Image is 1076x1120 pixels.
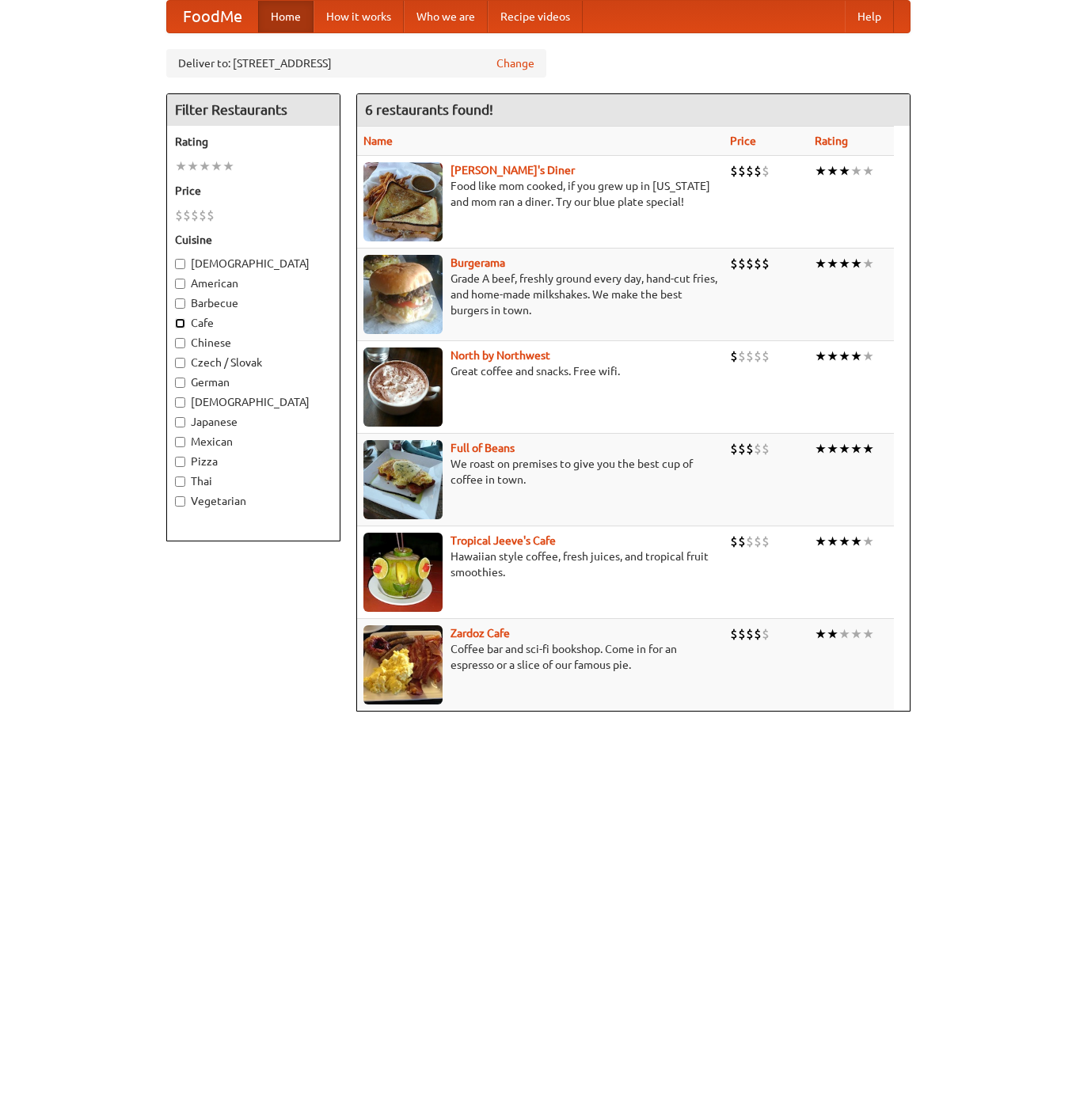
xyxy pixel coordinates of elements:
[314,1,404,32] a: How it works
[175,298,185,309] input: Barbecue
[862,440,874,457] li: ★
[815,533,827,550] li: ★
[363,162,443,241] img: sallys.jpg
[175,358,185,368] input: Czech / Slovak
[815,625,827,643] li: ★
[850,255,862,272] li: ★
[738,533,746,550] li: $
[746,625,754,643] li: $
[815,440,827,457] li: ★
[838,255,850,272] li: ★
[838,625,850,643] li: ★
[746,162,754,180] li: $
[838,347,850,365] li: ★
[183,207,191,224] li: $
[815,162,827,180] li: ★
[167,94,340,126] h4: Filter Restaurants
[730,255,738,272] li: $
[862,255,874,272] li: ★
[404,1,488,32] a: Who we are
[175,134,332,150] h5: Rating
[175,397,185,408] input: [DEMOGRAPHIC_DATA]
[746,440,754,457] li: $
[827,533,838,550] li: ★
[451,256,505,269] a: Burgerama
[451,164,575,177] a: [PERSON_NAME]'s Diner
[175,434,332,450] label: Mexican
[815,135,848,147] a: Rating
[850,440,862,457] li: ★
[363,178,717,210] p: Food like mom cooked, if you grew up in [US_STATE] and mom ran a diner. Try our blue plate special!
[363,549,717,580] p: Hawaiian style coffee, fresh juices, and tropical fruit smoothies.
[175,496,185,507] input: Vegetarian
[762,440,770,457] li: $
[754,440,762,457] li: $
[175,417,185,427] input: Japanese
[175,315,332,331] label: Cafe
[175,158,187,175] li: ★
[175,256,332,271] label: [DEMOGRAPHIC_DATA]
[862,162,874,180] li: ★
[850,162,862,180] li: ★
[175,414,332,430] label: Japanese
[175,279,185,289] input: American
[175,493,332,509] label: Vegetarian
[730,533,738,550] li: $
[451,349,550,362] a: North by Northwest
[363,255,443,334] img: burgerama.jpg
[738,162,746,180] li: $
[827,440,838,457] li: ★
[862,533,874,550] li: ★
[175,476,185,487] input: Thai
[850,625,862,643] li: ★
[838,162,850,180] li: ★
[175,318,185,328] input: Cafe
[175,454,332,469] label: Pizza
[175,338,185,348] input: Chinese
[850,533,862,550] li: ★
[175,207,183,224] li: $
[187,158,199,175] li: ★
[175,394,332,410] label: [DEMOGRAPHIC_DATA]
[167,1,258,32] a: FoodMe
[838,440,850,457] li: ★
[762,162,770,180] li: $
[175,457,185,467] input: Pizza
[827,625,838,643] li: ★
[451,534,556,547] b: Tropical Jeeve's Cafe
[258,1,314,32] a: Home
[730,135,756,147] a: Price
[762,347,770,365] li: $
[827,347,838,365] li: ★
[175,275,332,291] label: American
[738,440,746,457] li: $
[762,255,770,272] li: $
[738,347,746,365] li: $
[207,207,215,224] li: $
[738,255,746,272] li: $
[222,158,234,175] li: ★
[363,625,443,704] img: zardoz.jpg
[175,232,332,248] h5: Cuisine
[754,162,762,180] li: $
[838,533,850,550] li: ★
[175,378,185,388] input: German
[166,49,546,78] div: Deliver to: [STREET_ADDRESS]
[845,1,894,32] a: Help
[451,627,510,640] a: Zardoz Cafe
[175,355,332,370] label: Czech / Slovak
[827,162,838,180] li: ★
[199,207,207,224] li: $
[191,207,199,224] li: $
[363,347,443,427] img: north.jpg
[175,374,332,390] label: German
[730,625,738,643] li: $
[451,442,515,454] a: Full of Beans
[850,347,862,365] li: ★
[746,533,754,550] li: $
[746,255,754,272] li: $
